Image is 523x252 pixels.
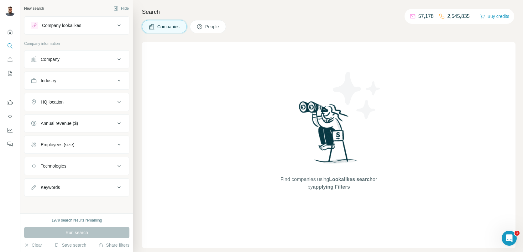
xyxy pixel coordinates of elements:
h4: Search [142,8,515,16]
img: Surfe Illustration - Woman searching with binoculars [296,99,361,169]
div: Annual revenue ($) [41,120,78,126]
img: Surfe Illustration - Stars [329,67,385,124]
button: Buy credits [480,12,509,21]
p: Company information [24,41,129,46]
button: Use Surfe API [5,111,15,122]
button: Use Surfe on LinkedIn [5,97,15,108]
button: Company [24,52,129,67]
div: Employees (size) [41,142,74,148]
div: Keywords [41,184,60,190]
span: 1 [515,231,520,236]
button: Save search [54,242,86,248]
div: HQ location [41,99,64,105]
button: Keywords [24,180,129,195]
button: Company lookalikes [24,18,129,33]
span: People [205,24,220,30]
div: Company [41,56,60,62]
button: Employees (size) [24,137,129,152]
button: Industry [24,73,129,88]
button: Hide [109,4,133,13]
div: 1979 search results remaining [52,217,102,223]
button: Clear [24,242,42,248]
button: Enrich CSV [5,54,15,65]
img: Avatar [5,6,15,16]
div: New search [24,6,44,11]
button: Dashboard [5,125,15,136]
div: Industry [41,78,56,84]
button: Annual revenue ($) [24,116,129,131]
button: HQ location [24,94,129,110]
div: Company lookalikes [42,22,81,29]
p: 2,545,835 [447,13,470,20]
span: Lookalikes search [329,177,373,182]
p: 57,178 [418,13,434,20]
button: Feedback [5,138,15,150]
div: Technologies [41,163,66,169]
span: Companies [157,24,180,30]
button: My lists [5,68,15,79]
button: Search [5,40,15,51]
span: applying Filters [313,184,350,190]
iframe: Intercom live chat [502,231,517,246]
button: Share filters [98,242,129,248]
span: Find companies using or by [279,176,379,191]
button: Technologies [24,158,129,174]
button: Quick start [5,26,15,38]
